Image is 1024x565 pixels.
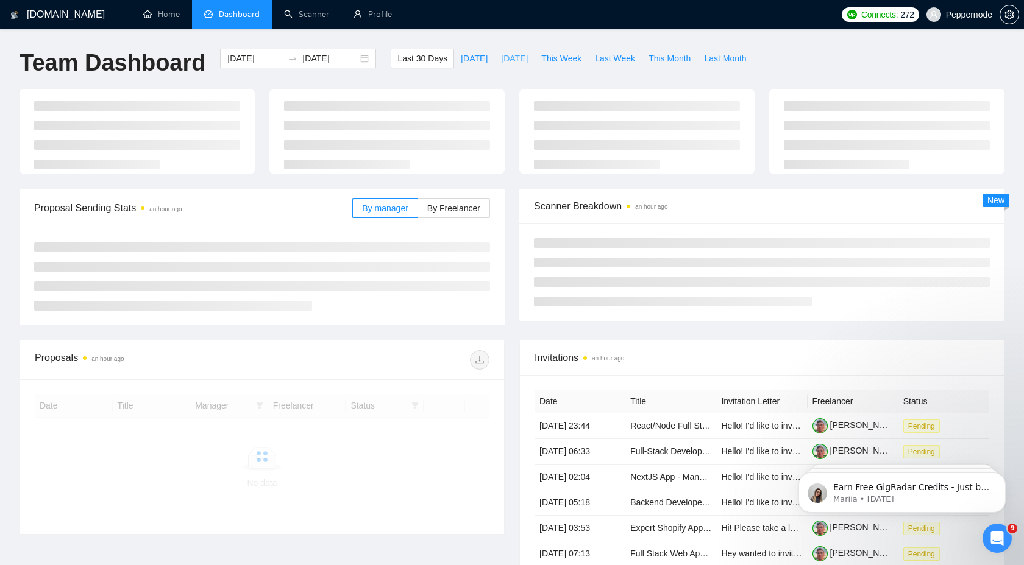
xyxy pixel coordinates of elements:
[716,390,807,413] th: Invitation Letter
[1000,5,1019,24] button: setting
[535,413,625,439] td: [DATE] 23:44
[34,200,352,216] span: Proposal Sending Stats
[1000,10,1019,19] a: setting
[812,548,900,558] a: [PERSON_NAME]
[642,49,697,68] button: This Month
[625,390,716,413] th: Title
[227,52,283,65] input: Start date
[812,444,828,459] img: c1swG_HredvhpFoT3M_tNODbFuZyIecQyZno-5EQIO2altt1HIwt4yKxr3jeLDSd6a
[930,10,938,19] span: user
[903,547,940,561] span: Pending
[204,10,213,18] span: dashboard
[625,516,716,541] td: Expert Shopify App Developer Needed to Fix Theme Extension Rendering Bug (React/Node.js)
[625,439,716,465] td: Full-Stack Developer for Next.js + Express.js Real Estate Platform
[535,390,625,413] th: Date
[625,465,716,490] td: NextJS App - Manufacturing Configuration
[397,52,447,65] span: Last 30 Days
[900,8,914,21] span: 272
[288,54,297,63] span: to
[588,49,642,68] button: Last Week
[427,203,480,213] span: By Freelancer
[630,472,789,482] a: NextJS App - Manufacturing Configuration
[10,5,19,25] img: logo
[362,203,408,213] span: By manager
[149,206,182,212] time: an hour ago
[649,52,691,65] span: This Month
[630,523,989,533] a: Expert Shopify App Developer Needed to Fix Theme Extension Rendering Bug (React/Node.js)
[535,350,989,365] span: Invitations
[354,9,392,19] a: userProfile
[983,524,1012,553] iframe: Intercom live chat
[20,49,205,77] h1: Team Dashboard
[898,390,989,413] th: Status
[704,52,746,65] span: Last Month
[625,490,716,516] td: Backend Developer Needed for Full Backend Development + API Integrations
[1000,10,1019,19] span: setting
[903,445,940,458] span: Pending
[861,8,898,21] span: Connects:
[625,413,716,439] td: React/Node Full Stack Dev Needed ASAP
[630,421,789,430] a: React/Node Full Stack Dev Needed ASAP
[903,549,945,558] a: Pending
[635,203,667,210] time: an hour ago
[219,9,260,19] span: Dashboard
[1008,524,1017,533] span: 9
[91,356,124,362] time: an hour ago
[35,350,262,370] div: Proposals
[630,497,923,507] a: Backend Developer Needed for Full Backend Development + API Integrations
[812,446,900,455] a: [PERSON_NAME]
[630,446,880,456] a: Full-Stack Developer for Next.js + Express.js Real Estate Platform
[903,446,945,456] a: Pending
[812,420,900,430] a: [PERSON_NAME]
[535,439,625,465] td: [DATE] 06:33
[630,549,818,558] a: Full Stack Web App Developer (CRM Knowledge)
[288,54,297,63] span: swap-right
[535,516,625,541] td: [DATE] 03:53
[391,49,454,68] button: Last 30 Days
[780,447,1024,532] iframe: Intercom notifications message
[494,49,535,68] button: [DATE]
[535,490,625,516] td: [DATE] 05:18
[903,523,945,533] a: Pending
[903,419,940,433] span: Pending
[541,52,581,65] span: This Week
[143,9,180,19] a: homeHome
[812,546,828,561] img: c1swG_HredvhpFoT3M_tNODbFuZyIecQyZno-5EQIO2altt1HIwt4yKxr3jeLDSd6a
[592,355,624,362] time: an hour ago
[302,52,358,65] input: End date
[812,418,828,433] img: c1swG_HredvhpFoT3M_tNODbFuZyIecQyZno-5EQIO2altt1HIwt4yKxr3jeLDSd6a
[903,421,945,430] a: Pending
[847,10,857,19] img: upwork-logo.png
[535,465,625,490] td: [DATE] 02:04
[808,390,898,413] th: Freelancer
[534,198,990,214] span: Scanner Breakdown
[454,49,494,68] button: [DATE]
[535,49,588,68] button: This Week
[461,52,488,65] span: [DATE]
[501,52,528,65] span: [DATE]
[697,49,753,68] button: Last Month
[595,52,635,65] span: Last Week
[987,195,1004,205] span: New
[284,9,329,19] a: searchScanner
